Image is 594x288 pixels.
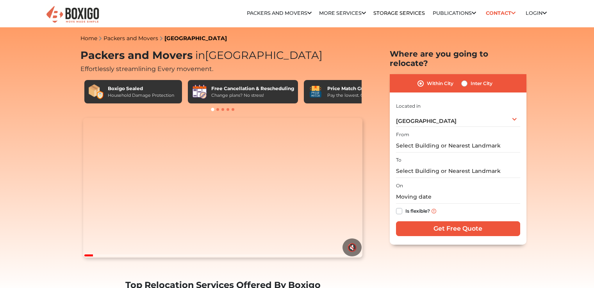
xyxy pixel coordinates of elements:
[211,85,294,92] div: Free Cancellation & Rescheduling
[396,221,520,236] input: Get Free Quote
[396,182,403,189] label: On
[327,92,387,99] div: Pay the lowest. Guaranteed!
[80,49,366,62] h1: Packers and Movers
[193,49,323,62] span: [GEOGRAPHIC_DATA]
[433,10,476,16] a: Publications
[108,92,174,99] div: Household Damage Protection
[342,238,362,256] button: 🔇
[327,85,387,92] div: Price Match Guarantee
[471,79,492,88] label: Inter City
[373,10,425,16] a: Storage Services
[396,103,421,110] label: Located in
[247,10,312,16] a: Packers and Movers
[396,139,520,153] input: Select Building or Nearest Landmark
[526,10,547,16] a: Login
[396,117,457,124] span: [GEOGRAPHIC_DATA]
[164,35,227,42] a: [GEOGRAPHIC_DATA]
[390,49,526,68] h2: Where are you going to relocate?
[195,49,205,62] span: in
[432,209,436,213] img: info
[483,7,518,19] a: Contact
[192,84,207,100] img: Free Cancellation & Rescheduling
[396,131,409,138] label: From
[103,35,158,42] a: Packers and Movers
[83,118,362,258] video: Your browser does not support the video tag.
[108,85,174,92] div: Boxigo Sealed
[396,190,520,204] input: Moving date
[405,206,430,215] label: Is flexible?
[80,35,97,42] a: Home
[396,164,520,178] input: Select Building or Nearest Landmark
[211,92,294,99] div: Change plans? No stress!
[396,156,401,164] label: To
[308,84,323,100] img: Price Match Guarantee
[80,65,213,73] span: Effortlessly streamlining Every movement.
[88,84,104,100] img: Boxigo Sealed
[45,5,100,24] img: Boxigo
[427,79,453,88] label: Within City
[319,10,366,16] a: More services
